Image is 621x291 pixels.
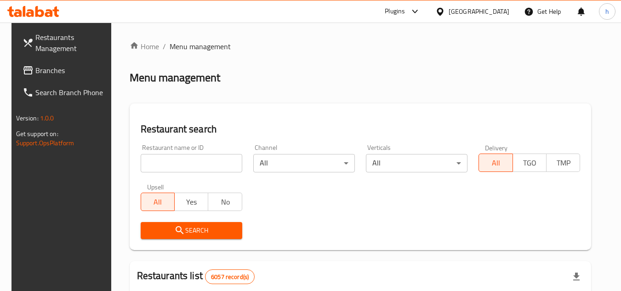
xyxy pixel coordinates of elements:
h2: Restaurant search [141,122,581,136]
a: Support.OpsPlatform [16,137,74,149]
span: Branches [35,65,108,76]
span: TGO [517,156,543,170]
button: No [208,193,242,211]
span: Menu management [170,41,231,52]
span: No [212,195,238,209]
a: Search Branch Phone [15,81,115,103]
span: TMP [550,156,576,170]
div: Plugins [385,6,405,17]
span: Search Branch Phone [35,87,108,98]
span: Get support on: [16,128,58,140]
span: h [605,6,609,17]
button: TGO [513,154,547,172]
button: Yes [174,193,208,211]
div: Export file [565,266,587,288]
button: All [479,154,513,172]
div: [GEOGRAPHIC_DATA] [449,6,509,17]
span: All [145,195,171,209]
input: Search for restaurant name or ID.. [141,154,242,172]
a: Home [130,41,159,52]
span: Yes [178,195,205,209]
div: Total records count [205,269,255,284]
button: Search [141,222,242,239]
a: Branches [15,59,115,81]
div: All [253,154,355,172]
a: Restaurants Management [15,26,115,59]
span: All [483,156,509,170]
span: Restaurants Management [35,32,108,54]
label: Upsell [147,183,164,190]
div: All [366,154,467,172]
h2: Menu management [130,70,220,85]
label: Delivery [485,144,508,151]
h2: Restaurants list [137,269,255,284]
button: TMP [546,154,580,172]
span: Version: [16,112,39,124]
nav: breadcrumb [130,41,592,52]
span: 1.0.0 [40,112,54,124]
button: All [141,193,175,211]
span: Search [148,225,235,236]
li: / [163,41,166,52]
span: 6057 record(s) [205,273,254,281]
